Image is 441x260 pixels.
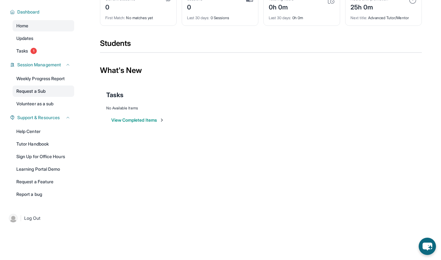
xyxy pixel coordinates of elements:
[111,117,164,123] button: View Completed Items
[100,57,422,84] div: What's New
[100,38,422,52] div: Students
[16,48,28,54] span: Tasks
[269,12,335,20] div: 0h 0m
[15,62,70,68] button: Session Management
[15,114,70,121] button: Support & Resources
[269,2,294,12] div: 0h 0m
[13,33,74,44] a: Updates
[13,73,74,84] a: Weekly Progress Report
[17,114,60,121] span: Support & Resources
[13,163,74,175] a: Learning Portal Demo
[350,12,416,20] div: Advanced Tutor/Mentor
[13,176,74,187] a: Request a Feature
[105,12,171,20] div: No matches yet
[30,48,37,54] span: 1
[187,2,203,12] div: 0
[13,189,74,200] a: Report a bug
[187,12,253,20] div: 0 Sessions
[13,126,74,137] a: Help Center
[16,23,28,29] span: Home
[6,211,74,225] a: |Log Out
[105,2,135,12] div: 0
[419,238,436,255] button: chat-button
[13,138,74,150] a: Tutor Handbook
[105,15,125,20] span: First Match :
[9,214,18,223] img: user-img
[16,35,34,41] span: Updates
[13,45,74,57] a: Tasks1
[106,91,124,99] span: Tasks
[187,15,210,20] span: Last 30 days :
[17,9,40,15] span: Dashboard
[20,214,22,222] span: |
[350,2,388,12] div: 25h 0m
[24,215,41,221] span: Log Out
[15,9,70,15] button: Dashboard
[350,15,367,20] span: Next title :
[17,62,61,68] span: Session Management
[269,15,291,20] span: Last 30 days :
[13,20,74,31] a: Home
[13,98,74,109] a: Volunteer as a sub
[106,106,416,111] div: No Available Items
[13,86,74,97] a: Request a Sub
[13,151,74,162] a: Sign Up for Office Hours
